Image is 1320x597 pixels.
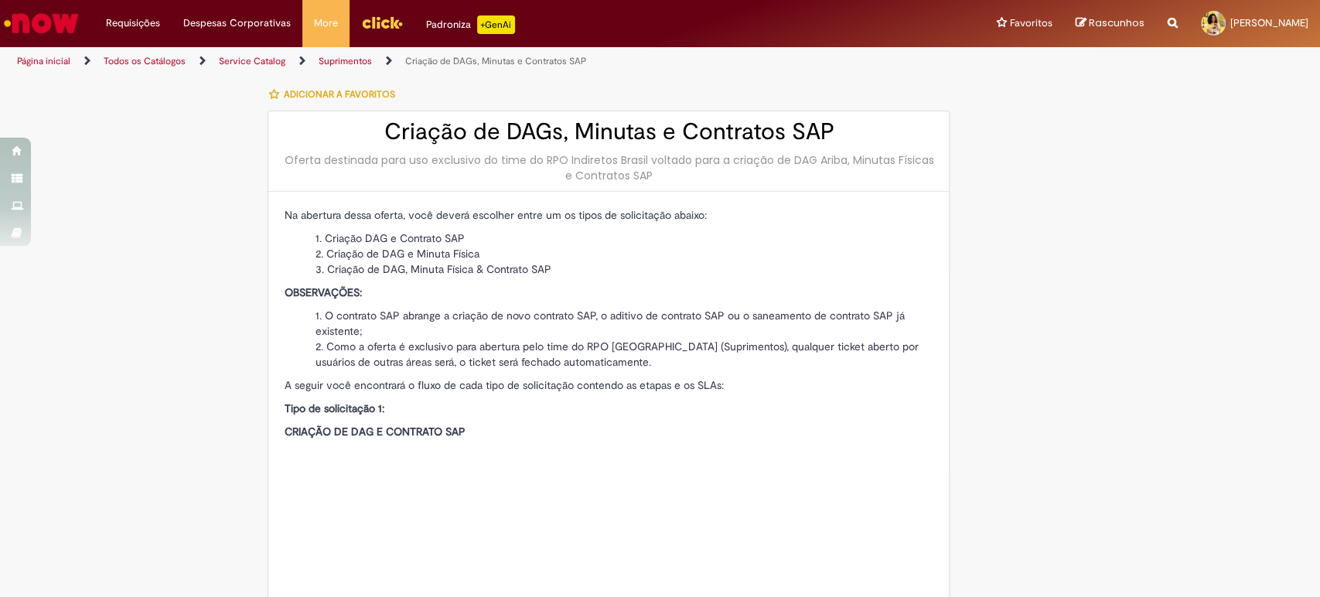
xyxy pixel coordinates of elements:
[2,8,81,39] img: ServiceNow
[183,15,291,31] span: Despesas Corporativas
[104,55,186,67] a: Todos os Catálogos
[319,55,372,67] a: Suprimentos
[314,15,338,31] span: More
[315,261,933,277] li: Criação de DAG, Minuta Física & Contrato SAP
[284,207,933,223] p: Na abertura dessa oferta, você deverá escolher entre um os tipos de solicitação abaixo:
[284,425,465,438] strong: CRIAÇÃO DE DAG E CONTRATO SAP
[361,11,403,34] img: click_logo_yellow_360x200.png
[315,246,933,261] li: Criação de DAG e Minuta Física
[315,339,933,370] li: Como a oferta é exclusivo para abertura pelo time do RPO [GEOGRAPHIC_DATA] (Suprimentos), qualque...
[1089,15,1144,30] span: Rascunhos
[106,15,160,31] span: Requisições
[1010,15,1052,31] span: Favoritos
[284,285,361,299] strong: OBSERVAÇÕES:
[268,78,403,111] button: Adicionar a Favoritos
[1230,16,1308,29] span: [PERSON_NAME]
[284,152,933,183] div: Oferta destinada para uso exclusivo do time do RPO Indiretos Brasil voltado para a criação de DAG...
[405,55,586,67] a: Criação de DAGs, Minutas e Contratos SAP
[284,119,933,145] h2: Criação de DAGs, Minutas e Contratos SAP
[426,15,515,34] div: Padroniza
[284,401,384,415] strong: Tipo de solicitação 1:
[1076,16,1144,31] a: Rascunhos
[315,230,933,246] li: Criação DAG e Contrato SAP
[284,377,933,393] p: A seguir você encontrará o fluxo de cada tipo de solicitação contendo as etapas e os SLAs:
[219,55,285,67] a: Service Catalog
[315,308,933,339] li: O contrato SAP abrange a criação de novo contrato SAP, o aditivo de contrato SAP ou o saneamento ...
[477,15,515,34] p: +GenAi
[283,88,394,101] span: Adicionar a Favoritos
[12,47,868,76] ul: Trilhas de página
[17,55,70,67] a: Página inicial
